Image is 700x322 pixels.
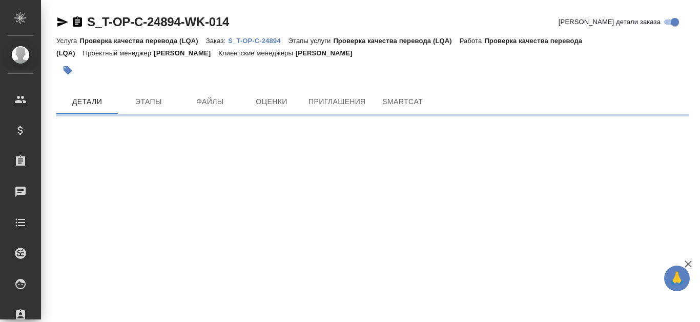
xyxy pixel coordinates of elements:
[71,16,84,28] button: Скопировать ссылку
[87,15,229,29] a: S_T-OP-C-24894-WK-014
[186,95,235,108] span: Файлы
[124,95,173,108] span: Этапы
[308,95,366,108] span: Приглашения
[668,268,686,289] span: 🙏
[63,95,112,108] span: Детали
[218,49,296,57] p: Клиентские менеджеры
[378,95,427,108] span: SmartCat
[289,37,334,45] p: Этапы услуги
[228,36,288,45] a: S_T-OP-C-24894
[83,49,154,57] p: Проектный менеджер
[56,59,79,82] button: Добавить тэг
[228,37,288,45] p: S_T-OP-C-24894
[154,49,218,57] p: [PERSON_NAME]
[460,37,485,45] p: Работа
[79,37,205,45] p: Проверка качества перевода (LQA)
[559,17,661,27] span: [PERSON_NAME] детали заказа
[333,37,459,45] p: Проверка качества перевода (LQA)
[247,95,296,108] span: Оценки
[56,16,69,28] button: Скопировать ссылку для ЯМессенджера
[296,49,360,57] p: [PERSON_NAME]
[56,37,79,45] p: Услуга
[664,266,690,291] button: 🙏
[206,37,228,45] p: Заказ:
